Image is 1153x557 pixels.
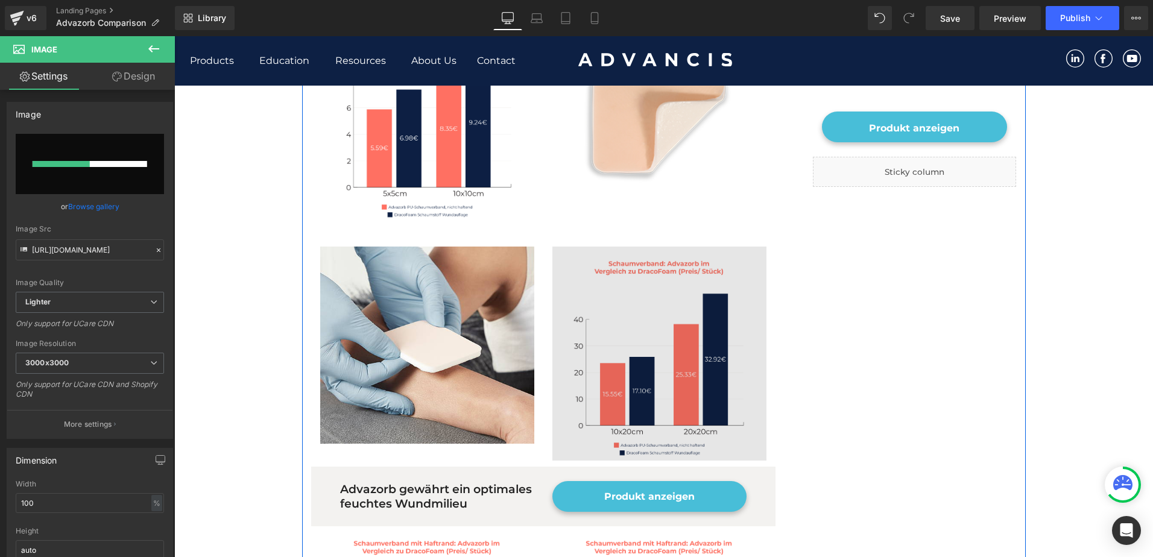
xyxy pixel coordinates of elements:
[16,319,164,336] div: Only support for UCare CDN
[31,45,57,54] span: Image
[237,18,282,31] span: About Us
[1046,6,1119,30] button: Publish
[1112,516,1141,545] div: Open Intercom Messenger
[161,18,212,31] a: Resources
[378,445,572,476] a: Produkt anzeigen
[994,12,1026,25] span: Preview
[920,13,938,31] img: socials_facebook.svg
[25,297,51,306] b: Lighter
[16,493,164,513] input: auto
[522,6,551,30] a: Laptop
[16,102,41,119] div: Image
[151,495,162,511] div: %
[979,6,1041,30] a: Preview
[25,358,69,367] b: 3000x3000
[175,6,235,30] a: New Library
[16,225,164,233] div: Image Src
[24,10,39,26] div: v6
[949,13,967,31] img: socials_youtube.svg
[16,527,164,535] div: Height
[16,278,164,287] div: Image Quality
[64,419,112,430] p: More settings
[5,6,46,30] a: v6
[16,200,164,213] div: or
[897,6,921,30] button: Redo
[16,19,60,30] span: Products
[68,196,119,217] a: Browse gallery
[16,380,164,407] div: Only support for UCare CDN and Shopify CDN
[16,239,164,260] input: Link
[648,75,833,106] a: Produkt anzeigen
[430,455,520,467] span: Produkt anzeigen
[198,13,226,24] span: Library
[695,86,785,98] span: Produkt anzeigen
[580,6,609,30] a: Mobile
[1124,6,1148,30] button: More
[303,18,341,31] span: Contact
[90,63,177,90] a: Design
[166,446,360,475] p: Advazorb gewährt ein optimales feuchtes Wundmilieu
[16,448,57,465] div: Dimension
[56,6,175,16] a: Landing Pages
[7,410,172,438] button: More settings
[892,13,910,31] img: socials_linkedin.svg
[404,17,558,30] img: Advancis Medical
[868,6,892,30] button: Undo
[16,339,164,348] div: Image Resolution
[493,6,522,30] a: Desktop
[940,12,960,25] span: Save
[1060,13,1090,23] span: Publish
[16,480,164,488] div: Width
[16,18,60,31] a: Products
[551,6,580,30] a: Tablet
[161,19,212,30] span: Resources
[85,18,135,31] span: Education
[56,18,146,28] span: Advazorb Comparison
